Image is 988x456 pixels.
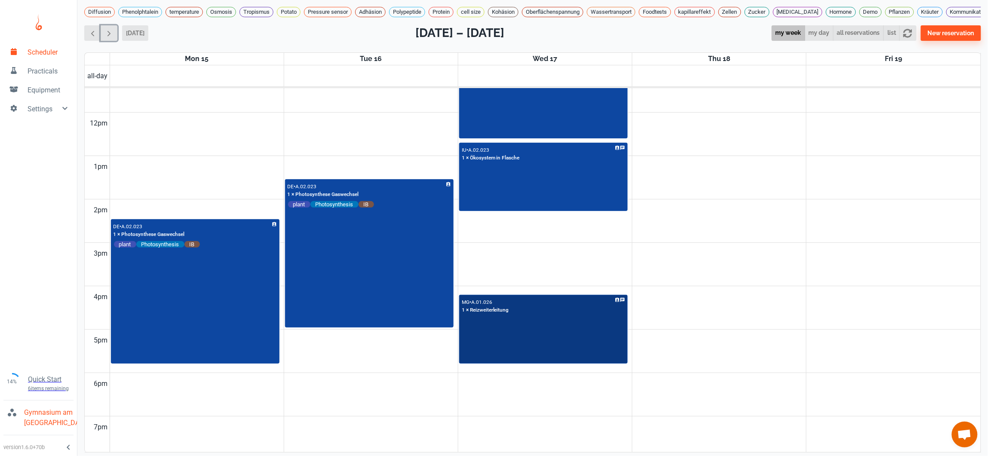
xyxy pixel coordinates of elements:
[457,8,484,16] span: cell size
[118,7,162,17] div: Phenolphtalein
[884,25,900,41] button: list
[952,422,978,447] div: Chat öffnen
[119,8,162,16] span: Phenolphtalein
[429,7,454,17] div: Protein
[166,8,203,16] span: temperature
[92,330,110,351] div: 5pm
[390,8,425,16] span: Polypeptide
[917,7,943,17] div: Kräuter
[114,231,185,239] p: 1 × Photosynthese Gaswechsel
[457,7,485,17] div: cell size
[288,191,359,199] p: 1 × Photosynthese Gaswechsel
[886,8,914,16] span: Pflanzen
[462,306,509,314] p: 1 × Reizweiterleitung
[166,7,203,17] div: temperature
[288,201,310,208] span: plant
[805,25,834,41] button: my day
[92,286,110,308] div: 4pm
[833,25,884,41] button: all reservations
[389,7,425,17] div: Polypeptide
[92,373,110,395] div: 6pm
[899,25,916,41] button: refresh
[587,8,635,16] span: Wassertransport
[122,223,143,230] p: A.02.023
[772,25,805,41] button: my week
[356,8,385,16] span: Adhäsion
[471,299,492,305] p: A.01.026
[587,7,635,17] div: Wassertransport
[304,8,351,16] span: Pressure sensor
[122,25,148,41] button: [DATE]
[773,7,822,17] div: [MEDICAL_DATA]
[718,7,741,17] div: Zellen
[92,199,110,221] div: 2pm
[89,113,110,134] div: 12pm
[462,299,471,305] p: MG •
[429,8,453,16] span: Protein
[207,8,236,16] span: Osmosis
[355,7,386,17] div: Adhäsion
[488,8,518,16] span: Kohäsion
[522,8,583,16] span: Oberflächenspannung
[92,416,110,438] div: 7pm
[675,7,715,17] div: kapillareffekt
[92,156,110,178] div: 1pm
[488,7,519,17] div: Kohäsion
[859,7,882,17] div: Demo
[462,154,520,162] p: 1 × Ökosystem in Flasche
[359,201,374,208] span: IB
[239,7,273,17] div: Tropismus
[885,7,914,17] div: Pflanzen
[310,201,359,208] span: Photosynthesis
[522,7,583,17] div: Oberflächenspannung
[277,8,300,16] span: Potato
[358,53,384,65] a: September 16, 2025
[114,241,136,248] span: plant
[240,8,273,16] span: Tropismus
[706,53,732,65] a: September 18, 2025
[114,223,122,230] p: DE •
[719,8,741,16] span: Zellen
[531,53,559,65] a: September 17, 2025
[884,53,904,65] a: September 19, 2025
[183,53,210,65] a: September 15, 2025
[277,7,301,17] div: Potato
[745,7,770,17] div: Zucker
[773,8,822,16] span: [MEDICAL_DATA]
[639,7,671,17] div: Foodtests
[85,8,114,16] span: Diffusion
[101,25,117,41] button: Next week
[84,25,101,41] button: Previous week
[415,24,504,42] h2: [DATE] – [DATE]
[675,8,715,16] span: kapillareffekt
[84,7,115,17] div: Diffusion
[860,8,881,16] span: Demo
[296,184,317,190] p: A.02.023
[304,7,352,17] div: Pressure sensor
[921,25,981,41] button: New reservation
[206,7,236,17] div: Osmosis
[826,8,856,16] span: Hormone
[86,71,110,81] span: all-day
[745,8,769,16] span: Zucker
[288,184,296,190] p: DE •
[92,243,110,264] div: 3pm
[918,8,942,16] span: Kräuter
[184,241,200,248] span: IB
[136,241,184,248] span: Photosynthesis
[468,147,489,153] p: A.02.023
[462,147,468,153] p: IU •
[826,7,856,17] div: Hormone
[639,8,671,16] span: Foodtests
